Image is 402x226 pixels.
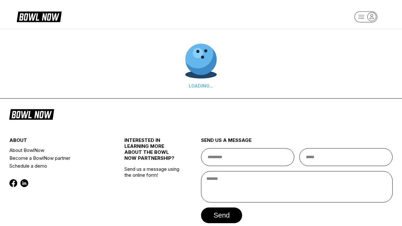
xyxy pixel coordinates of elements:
[9,137,105,146] div: about
[9,154,105,162] a: Become a BowlNow partner
[9,162,105,170] a: Schedule a demo
[201,137,393,148] div: send us a message
[185,83,217,89] div: LOADING...
[124,137,182,166] div: INTERESTED IN LEARNING MORE ABOUT THE BOWL NOW PARTNERSHIP?
[9,146,105,154] a: About BowlNow
[201,207,242,223] button: send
